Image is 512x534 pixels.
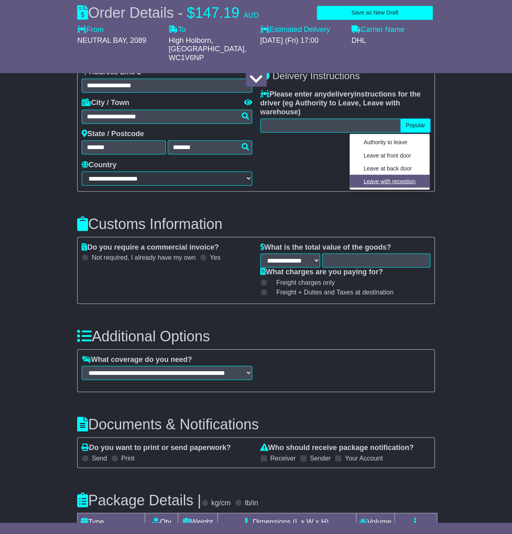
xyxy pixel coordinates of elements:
td: Volume [356,513,395,531]
td: Dimensions (L x W x H) [218,513,356,531]
label: Print [121,454,135,462]
label: Not required, I already have my own [92,253,196,261]
label: kg/cm [211,498,231,507]
label: To [169,25,185,34]
div: Order Details - [77,4,259,21]
span: eg Authority to Leave, Leave with warehouse [260,99,400,116]
h3: Package Details | [77,492,201,508]
a: Leave at front door [356,150,424,161]
button: Popular [400,118,430,132]
td: Type [78,513,145,531]
span: AUD [243,11,259,19]
label: What is the total value of the goods? [260,243,391,252]
span: NEUTRAL BAY [77,36,126,44]
a: Leave at back door [356,163,424,174]
span: , WC1V6NP [169,45,246,62]
label: Yes [210,253,220,261]
label: State / Postcode [82,130,144,139]
label: What coverage do you need? [82,355,192,364]
label: Freight charges only [266,278,335,286]
span: High Holborn, [GEOGRAPHIC_DATA] [169,36,244,53]
label: lb/in [245,498,258,507]
label: Who should receive package notification? [260,443,414,452]
span: Freight + Duties and Taxes at destination [276,288,394,296]
span: delivery [327,90,354,98]
label: From [77,25,103,34]
h3: Documents & Notifications [77,416,435,432]
label: Country [82,160,116,169]
td: Qty [145,513,178,531]
span: 147.19 [195,4,239,21]
label: Sender [310,454,331,462]
label: Your Account [345,454,383,462]
label: Please enter any instructions for the driver ( ) [260,90,430,116]
label: Do you require a commercial invoice? [82,243,219,252]
label: City / Town [82,99,129,107]
label: What charges are you paying for? [260,267,383,276]
span: $ [187,4,195,21]
a: Leave with reception [356,176,424,187]
button: Save as New Draft [317,6,433,20]
div: [DATE] (Fri) 17:00 [260,36,343,45]
span: , 2089 [126,36,146,44]
label: Estimated Delivery [260,25,343,34]
label: Receiver [270,454,296,462]
a: Authority to leave [356,137,424,148]
td: Weight [178,513,218,531]
h3: Additional Options [77,328,435,344]
h3: Customs Information [77,216,435,232]
div: DHL [352,36,435,45]
label: Send [92,454,107,462]
label: Do you want to print or send paperwork? [82,443,231,452]
label: Carrier Name [352,25,405,34]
